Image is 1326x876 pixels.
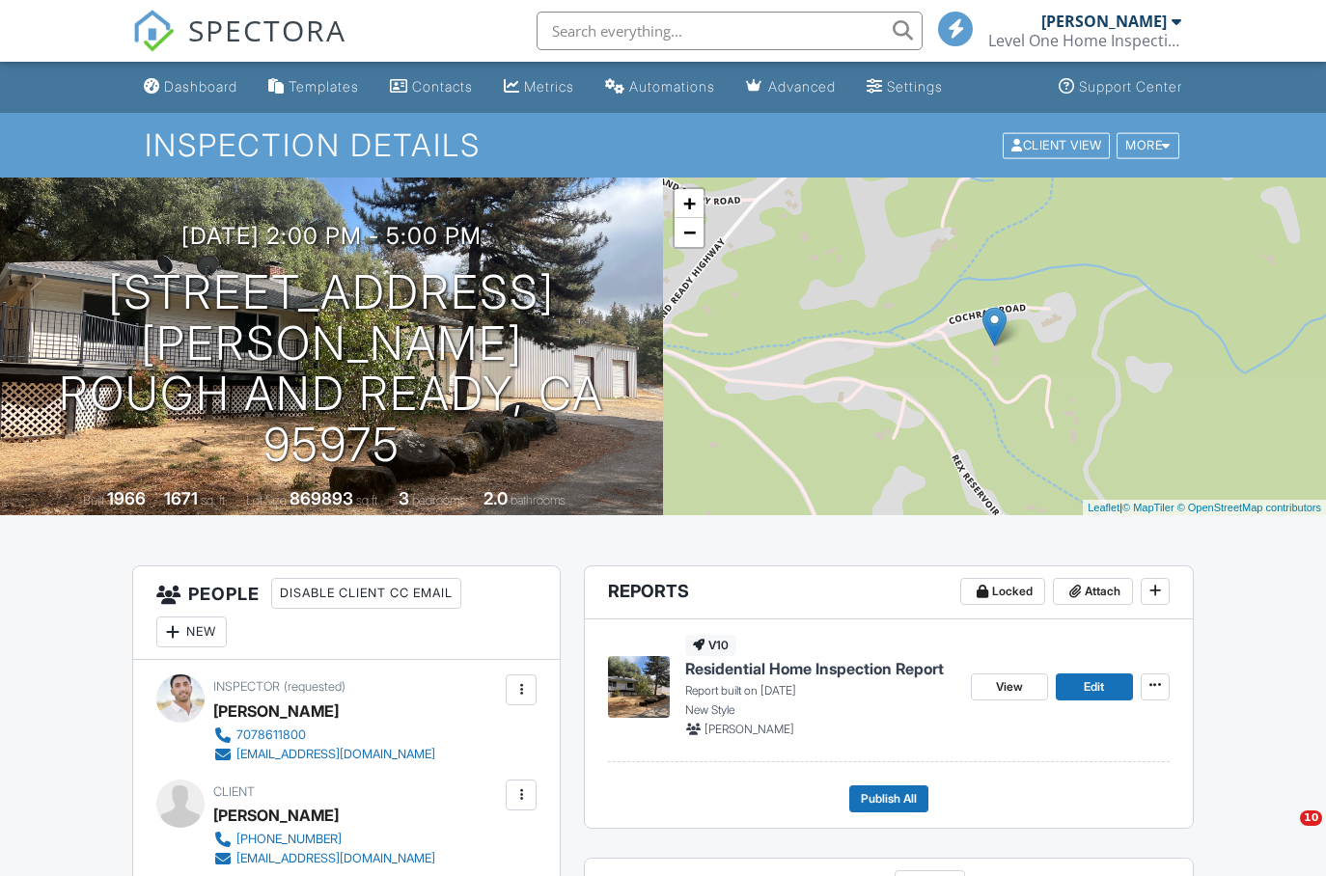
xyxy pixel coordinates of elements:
span: sq. ft. [201,493,228,507]
div: [EMAIL_ADDRESS][DOMAIN_NAME] [236,747,435,762]
div: 7078611800 [236,727,306,743]
div: Client View [1003,132,1110,158]
a: Dashboard [136,69,245,105]
iframe: Intercom live chat [1260,810,1307,857]
a: Metrics [496,69,582,105]
a: Zoom in [675,189,704,218]
span: (requested) [284,679,345,694]
a: 7078611800 [213,725,435,745]
h1: [STREET_ADDRESS][PERSON_NAME] Rough and Ready, CA 95975 [31,267,632,471]
a: Zoom out [675,218,704,247]
span: SPECTORA [188,10,346,50]
span: Client [213,784,255,799]
div: | [1083,500,1326,516]
span: Inspector [213,679,280,694]
img: The Best Home Inspection Software - Spectora [132,10,175,52]
div: Settings [887,78,943,95]
h1: Inspection Details [145,128,1181,162]
div: Metrics [524,78,574,95]
a: SPECTORA [132,26,346,67]
h3: [DATE] 2:00 pm - 5:00 pm [181,223,482,249]
span: bedrooms [412,493,465,507]
a: © MapTiler [1122,502,1174,513]
div: [PERSON_NAME] [213,697,339,725]
div: New [156,616,227,647]
div: Disable Client CC Email [271,578,461,609]
div: Level One Home Inspection [988,31,1181,50]
span: sq.ft. [356,493,380,507]
div: 3 [399,488,409,508]
div: Advanced [768,78,836,95]
input: Search everything... [537,12,923,50]
div: 869893 [290,488,353,508]
div: Dashboard [164,78,237,95]
div: Automations [629,78,715,95]
a: Contacts [382,69,481,105]
a: © OpenStreetMap contributors [1177,502,1321,513]
div: Support Center [1079,78,1182,95]
span: bathrooms [511,493,566,507]
a: [EMAIL_ADDRESS][DOMAIN_NAME] [213,849,435,868]
div: [PERSON_NAME] [1041,12,1167,31]
div: Contacts [412,78,473,95]
div: [PERSON_NAME] [213,801,339,830]
span: Built [83,493,104,507]
div: More [1117,132,1179,158]
a: Leaflet [1088,502,1119,513]
div: Templates [289,78,359,95]
a: Support Center [1051,69,1190,105]
div: 2.0 [483,488,508,508]
div: [EMAIL_ADDRESS][DOMAIN_NAME] [236,851,435,866]
a: Templates [261,69,367,105]
div: 1671 [164,488,198,508]
span: 10 [1300,810,1322,826]
h3: People [133,566,560,660]
div: 1966 [107,488,146,508]
a: Automations (Basic) [597,69,723,105]
a: [PHONE_NUMBER] [213,830,435,849]
a: [EMAIL_ADDRESS][DOMAIN_NAME] [213,745,435,764]
a: Advanced [738,69,843,105]
div: [PHONE_NUMBER] [236,832,342,847]
span: Lot Size [246,493,287,507]
a: Settings [859,69,951,105]
a: Client View [1001,137,1115,151]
